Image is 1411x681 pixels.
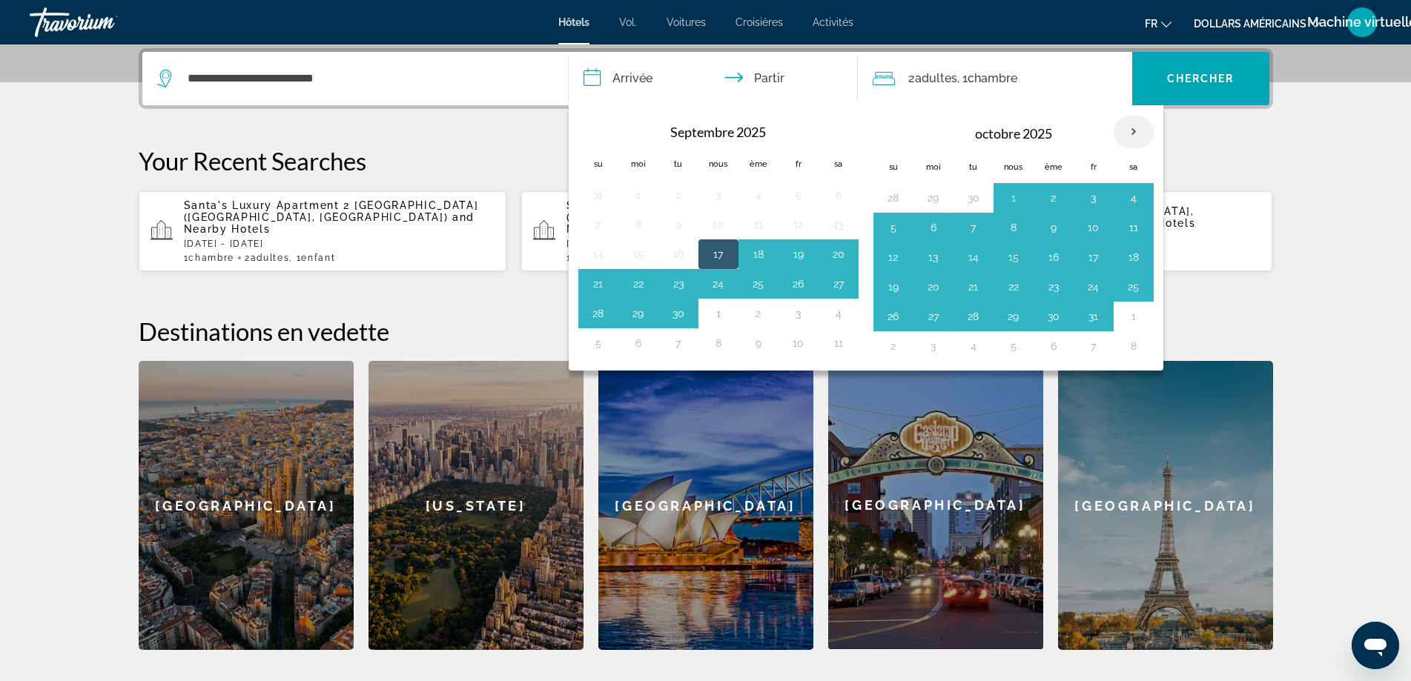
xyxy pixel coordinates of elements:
button: Dates d'arrivée et de départ [569,52,858,105]
a: Vol. [619,16,637,28]
button: Day 31 [1082,306,1106,327]
button: Day 1 [1122,306,1146,327]
button: Day 23 [1042,276,1065,297]
a: [GEOGRAPHIC_DATA] [1058,361,1273,650]
span: Santa's Luxury Apartment 2 [GEOGRAPHIC_DATA] ([GEOGRAPHIC_DATA], [GEOGRAPHIC_DATA]) [566,199,862,223]
button: Voyageurs : 2 adultes, 0 enfants [858,52,1132,105]
p: [DATE] - [DATE] [566,239,878,249]
button: Day 10 [787,333,810,353]
button: Day 1 [1002,187,1025,208]
font: adultes [915,71,957,85]
button: Day 8 [627,214,650,235]
button: Day 28 [962,306,985,327]
button: Day 20 [827,244,850,265]
button: Mois prochain [1114,115,1154,149]
button: Day 10 [1082,217,1106,238]
button: Day 30 [667,303,690,324]
button: Santa's Luxury Apartment 2 [GEOGRAPHIC_DATA] ([GEOGRAPHIC_DATA], [GEOGRAPHIC_DATA]) and Nearby Ho... [521,190,890,272]
button: Menu utilisateur [1343,7,1381,38]
button: Day 4 [1122,187,1146,208]
font: Chambre [968,71,1017,85]
button: Day 3 [1082,187,1106,208]
a: Croisières [736,16,783,28]
button: Day 11 [747,214,770,235]
p: [DATE] - [DATE] [184,239,495,249]
button: Day 7 [962,217,985,238]
font: Voitures [667,16,706,28]
a: [GEOGRAPHIC_DATA] [139,361,354,650]
font: Septembre 2025 [670,124,766,140]
button: Day 24 [1082,276,1106,297]
iframe: Bouton de lancement de la fenêtre de messagerie [1352,622,1399,669]
button: Day 14 [962,247,985,268]
button: Day 12 [882,247,905,268]
button: Day 25 [747,273,770,294]
a: Activités [813,16,853,28]
span: 1 [184,253,234,263]
button: Day 6 [827,185,850,205]
span: 1 [566,253,617,263]
button: Day 29 [627,303,650,324]
button: Day 21 [962,276,985,297]
button: Santa's Luxury Apartment 2 [GEOGRAPHIC_DATA] ([GEOGRAPHIC_DATA], [GEOGRAPHIC_DATA]) and Nearby Ho... [139,190,507,272]
span: and Nearby Hotels [184,211,475,235]
button: Day 5 [787,185,810,205]
button: Day 14 [586,244,610,265]
font: , 1 [957,71,968,85]
button: Day 3 [922,336,945,356]
button: Day 17 [707,244,730,265]
button: Day 13 [827,214,850,235]
button: Day 7 [1082,336,1106,356]
button: Day 10 [707,214,730,235]
div: [GEOGRAPHIC_DATA] [828,361,1043,649]
button: Day 17 [1082,247,1106,268]
button: Day 3 [787,303,810,324]
button: Day 8 [1122,336,1146,356]
button: Day 2 [1042,187,1065,208]
button: Day 26 [787,273,810,294]
button: Day 27 [922,306,945,327]
span: Santa's Luxury Apartment 2 [GEOGRAPHIC_DATA] ([GEOGRAPHIC_DATA], [GEOGRAPHIC_DATA]) [184,199,479,223]
button: Day 8 [1002,217,1025,238]
button: Day 9 [747,333,770,353]
button: Day 20 [922,276,945,297]
button: Day 31 [586,185,610,205]
button: Day 16 [1042,247,1065,268]
button: Day 13 [922,247,945,268]
button: Day 30 [962,187,985,208]
button: Day 6 [627,333,650,353]
button: Day 26 [882,306,905,327]
button: Day 5 [1002,336,1025,356]
a: [GEOGRAPHIC_DATA] [828,361,1043,650]
button: Day 30 [1042,306,1065,327]
span: Enfant [301,253,335,263]
button: Day 7 [586,214,610,235]
button: Day 9 [667,214,690,235]
button: Day 18 [1122,247,1146,268]
button: Chercher [1132,52,1269,105]
font: Hôtels [558,16,589,28]
button: Day 18 [747,244,770,265]
button: Day 9 [1042,217,1065,238]
h2: Destinations en vedette [139,316,1273,346]
button: Day 21 [586,273,610,294]
button: Day 12 [787,214,810,235]
button: Day 29 [922,187,945,208]
button: Day 4 [962,336,985,356]
button: Day 19 [787,244,810,265]
button: Day 25 [1122,276,1146,297]
div: [US_STATE] [369,361,584,650]
div: [GEOGRAPHIC_DATA] [598,361,813,650]
span: Chambre [188,253,234,263]
p: Your Recent Searches [139,146,1273,176]
button: Day 4 [747,185,770,205]
span: and Nearby Hotels [566,211,858,235]
span: Adultes [251,253,290,263]
button: Day 7 [667,333,690,353]
button: Day 15 [627,244,650,265]
button: Day 3 [707,185,730,205]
